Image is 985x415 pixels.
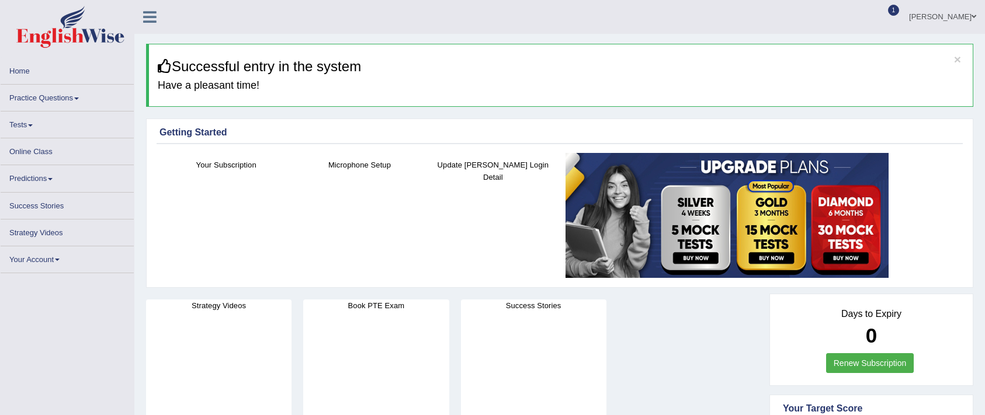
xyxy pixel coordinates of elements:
b: 0 [866,324,877,347]
span: 1 [888,5,900,16]
h4: Strategy Videos [146,299,292,312]
img: small5.jpg [566,153,889,278]
a: Your Account [1,246,134,269]
a: Predictions [1,165,134,188]
h4: Days to Expiry [783,309,960,319]
h4: Your Subscription [165,159,287,171]
h4: Success Stories [461,299,606,312]
a: Strategy Videos [1,219,134,242]
button: × [954,53,961,65]
a: Tests [1,111,134,134]
h4: Book PTE Exam [303,299,449,312]
h3: Successful entry in the system [158,59,964,74]
a: Renew Subscription [826,353,914,373]
a: Practice Questions [1,85,134,107]
div: Getting Started [159,125,960,140]
a: Online Class [1,138,134,161]
a: Home [1,58,134,81]
h4: Microphone Setup [299,159,420,171]
a: Success Stories [1,193,134,215]
h4: Update [PERSON_NAME] Login Detail [432,159,554,183]
h4: Have a pleasant time! [158,80,964,92]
